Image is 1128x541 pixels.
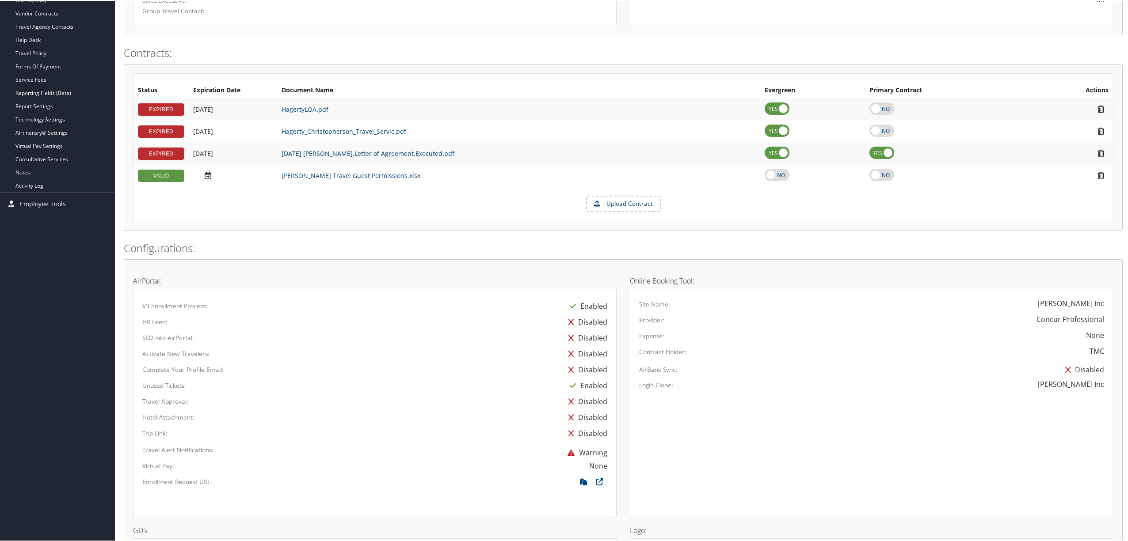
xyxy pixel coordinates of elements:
span: Warning [563,447,607,457]
h4: AirPortal: [133,276,617,284]
label: Travel Alert Notifications: [142,445,213,454]
i: Remove Contract [1093,148,1109,157]
label: AirBank Sync: [639,364,678,373]
div: Concur Professional [1037,313,1104,324]
h2: Configurations: [124,240,1123,255]
i: Remove Contract [1093,104,1109,113]
div: Add/Edit Date [193,127,273,135]
a: [DATE] [PERSON_NAME].Letter of Agreement.Executed.pdf [282,148,454,157]
label: Upload Contract [587,196,660,211]
th: Expiration Date [189,82,277,98]
div: None [589,460,607,470]
h4: Logo: [630,526,1113,533]
div: [PERSON_NAME] Inc [1038,297,1104,308]
span: [DATE] [193,104,213,113]
div: Disabled [564,361,607,377]
h4: Online Booking Tool: [630,276,1113,284]
div: Disabled [564,329,607,345]
div: EXPIRED [138,102,184,115]
div: Disabled [564,313,607,329]
div: Enabled [565,297,607,313]
label: Expense: [639,331,664,340]
div: VALID [138,169,184,181]
span: Employee Tools [20,192,66,214]
div: Enabled [565,377,607,393]
label: Virtual Pay: [142,461,174,469]
div: Disabled [564,409,607,424]
th: Status [133,82,189,98]
label: Trip Link: [142,428,168,437]
label: Activate New Travelers: [142,348,210,357]
span: [DATE] [193,148,213,157]
div: Disabled [1061,361,1104,377]
label: Contract Holder: [639,347,686,356]
div: Add/Edit Date [193,105,273,113]
div: None [1086,329,1104,340]
a: Hagerty_Christopherson_Travel_Servic.pdf [282,126,406,135]
div: Disabled [564,345,607,361]
label: Group Travel Contact: [142,6,289,15]
a: HagertyLOA.pdf [282,104,328,113]
i: Remove Contract [1093,126,1109,135]
div: Add/Edit Date [193,170,273,179]
label: Login Clone: [639,380,673,389]
label: Hotel Attachment: [142,412,194,421]
th: Actions [1029,82,1113,98]
div: EXPIRED [138,125,184,137]
label: Site Name: [639,299,670,308]
h4: GDS: [133,526,617,533]
th: Primary Contract [865,82,1029,98]
div: [PERSON_NAME] Inc [1038,378,1104,389]
h2: Contracts: [124,45,1123,60]
label: HR Feed: [142,317,168,325]
label: Unused Tickets: [142,380,186,389]
label: Travel Approval: [142,396,188,405]
label: SSO into AirPortal: [142,333,194,341]
label: Enrollment Request URL: [142,477,212,485]
a: [PERSON_NAME] Travel Guest Permissions.xlsx [282,170,420,179]
span: [DATE] [193,126,213,135]
th: Document Name [277,82,760,98]
label: V3 Enrollment Process: [142,301,207,310]
i: Remove Contract [1093,170,1109,179]
div: EXPIRED [138,147,184,159]
label: Complete Your Profile Email: [142,364,224,373]
label: Provider: [639,315,665,324]
div: Add/Edit Date [193,149,273,157]
div: TMC [1090,345,1104,356]
div: Disabled [564,393,607,409]
th: Evergreen [760,82,865,98]
div: Disabled [564,424,607,440]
